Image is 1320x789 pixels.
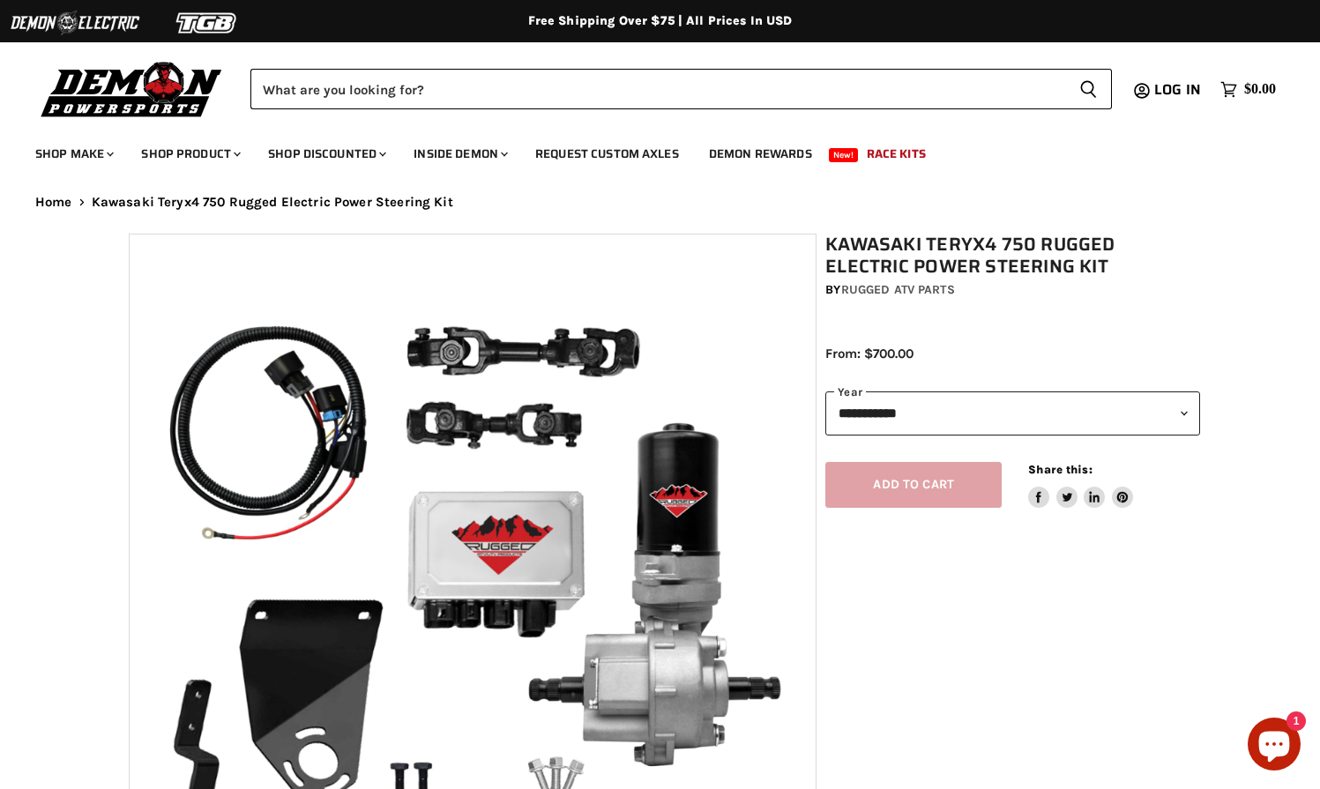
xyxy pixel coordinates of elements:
button: Search [1065,69,1112,109]
span: Kawasaki Teryx4 750 Rugged Electric Power Steering Kit [92,195,453,210]
img: TGB Logo 2 [141,6,273,40]
a: $0.00 [1212,77,1285,102]
a: Shop Make [22,136,124,172]
img: Demon Powersports [35,57,228,120]
a: Shop Discounted [255,136,397,172]
img: Demon Electric Logo 2 [9,6,141,40]
form: Product [250,69,1112,109]
span: From: $700.00 [825,346,914,361]
inbox-online-store-chat: Shopify online store chat [1242,718,1306,775]
span: New! [829,148,859,162]
a: Race Kits [854,136,939,172]
select: year [825,391,1200,435]
a: Request Custom Axles [522,136,692,172]
a: Log in [1146,82,1212,98]
span: $0.00 [1244,81,1276,98]
h1: Kawasaki Teryx4 750 Rugged Electric Power Steering Kit [825,234,1200,278]
a: Home [35,195,72,210]
span: Share this: [1028,463,1092,476]
a: Inside Demon [400,136,518,172]
a: Demon Rewards [696,136,825,172]
aside: Share this: [1028,462,1133,509]
div: by [825,280,1200,300]
a: Shop Product [128,136,251,172]
ul: Main menu [22,129,1272,172]
span: Log in [1154,78,1201,100]
a: Rugged ATV Parts [841,282,955,297]
input: Search [250,69,1065,109]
